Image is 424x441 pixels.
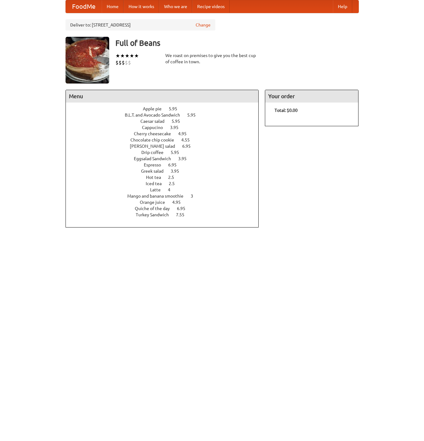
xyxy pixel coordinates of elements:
a: Iced tea 2.5 [146,181,186,186]
span: 5.95 [187,113,202,117]
span: Quiche of the day [135,206,176,211]
span: Drip coffee [141,150,170,155]
img: angular.jpg [66,37,109,84]
span: 2.5 [169,181,181,186]
a: [PERSON_NAME] salad 6.95 [130,144,202,149]
span: 4.95 [172,200,187,205]
span: Eggsalad Sandwich [134,156,177,161]
b: Total: $0.00 [275,108,298,113]
span: Espresso [144,162,167,167]
div: We roast on premises to give you the best cup of coffee in town. [165,52,259,65]
a: Cherry cheesecake 4.95 [134,131,198,136]
li: ★ [115,52,120,59]
li: $ [119,59,122,66]
span: Mango and banana smoothie [127,194,190,199]
a: Home [102,0,124,13]
a: Change [196,22,211,28]
span: B.L.T. and Avocado Sandwich [125,113,186,117]
a: Cappucino 3.95 [142,125,190,130]
a: Mango and banana smoothie 3 [127,194,205,199]
a: Orange juice 4.95 [140,200,192,205]
h3: Full of Beans [115,37,359,49]
span: 3.95 [170,125,185,130]
span: Cappucino [142,125,169,130]
span: Hot tea [146,175,167,180]
span: Caesar salad [140,119,171,124]
a: FoodMe [66,0,102,13]
span: Turkey Sandwich [136,212,175,217]
a: Espresso 6.95 [144,162,188,167]
li: $ [122,59,125,66]
a: Apple pie 5.95 [143,106,189,111]
span: 4.55 [181,137,196,142]
a: Eggsalad Sandwich 3.95 [134,156,198,161]
span: Iced tea [146,181,168,186]
span: Chocolate chip cookie [130,137,180,142]
a: Latte 4 [150,187,182,192]
a: Recipe videos [192,0,230,13]
span: 2.5 [168,175,180,180]
h4: Your order [265,90,358,103]
a: Hot tea 2.5 [146,175,186,180]
li: ★ [125,52,129,59]
h4: Menu [66,90,259,103]
span: [PERSON_NAME] salad [130,144,181,149]
a: Who we are [159,0,192,13]
span: 6.95 [182,144,197,149]
span: Apple pie [143,106,168,111]
a: Chocolate chip cookie 4.55 [130,137,201,142]
span: 3 [191,194,199,199]
span: 4.95 [178,131,193,136]
span: 4 [168,187,177,192]
span: 5.95 [169,106,183,111]
a: Turkey Sandwich 7.55 [136,212,196,217]
span: 3.95 [171,169,185,174]
li: ★ [129,52,134,59]
span: Latte [150,187,167,192]
a: Caesar salad 5.95 [140,119,192,124]
span: 5.95 [172,119,186,124]
span: 3.95 [178,156,193,161]
span: Orange juice [140,200,171,205]
div: Deliver to: [STREET_ADDRESS] [66,19,215,31]
a: Greek salad 3.95 [141,169,191,174]
li: ★ [120,52,125,59]
a: Drip coffee 5.95 [141,150,191,155]
span: 6.95 [168,162,183,167]
span: Cherry cheesecake [134,131,177,136]
span: Greek salad [141,169,170,174]
span: 7.55 [176,212,191,217]
a: Help [333,0,352,13]
li: ★ [134,52,139,59]
li: $ [128,59,131,66]
li: $ [125,59,128,66]
a: B.L.T. and Avocado Sandwich 5.95 [125,113,207,117]
li: $ [115,59,119,66]
a: Quiche of the day 6.95 [135,206,197,211]
span: 6.95 [177,206,192,211]
span: 5.95 [171,150,185,155]
a: How it works [124,0,159,13]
